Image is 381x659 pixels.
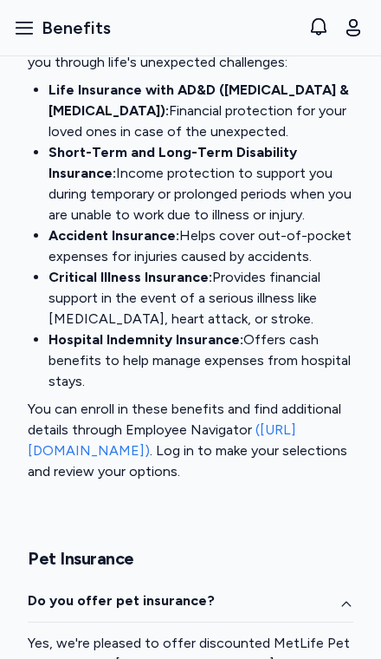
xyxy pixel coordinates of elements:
[48,329,353,392] li: Offers cash benefits to help manage expenses from hospital stays.
[48,80,353,142] li: Financial protection for your loved ones in case of the unexpected.
[48,227,179,244] strong: Accident Insurance:
[7,9,118,47] button: Benefits
[48,142,353,225] li: Income protection to support you during temporary or prolonged periods when you are unable to wor...
[28,548,353,570] h2: Pet Insurance
[48,225,353,267] li: Helps cover out-of-pocket expenses for injuries caused by accidents.
[48,331,243,348] strong: Hospital Indemnity Insurance:
[48,269,212,285] strong: Critical Illness Insurance:
[28,399,353,482] p: You can enroll in these benefits and find additional details through Employee Navigator . Log in ...
[48,144,297,181] strong: Short-Term and Long-Term Disability Insurance:
[42,16,111,40] span: Benefits
[48,267,353,329] li: Provides financial support in the event of a serious illness like [MEDICAL_DATA], heart attack, o...
[48,82,349,119] strong: Life Insurance with AD&D ([MEDICAL_DATA] & [MEDICAL_DATA]):
[28,590,353,623] button: Do you offer pet insurance?
[28,590,215,611] span: Do you offer pet insurance?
